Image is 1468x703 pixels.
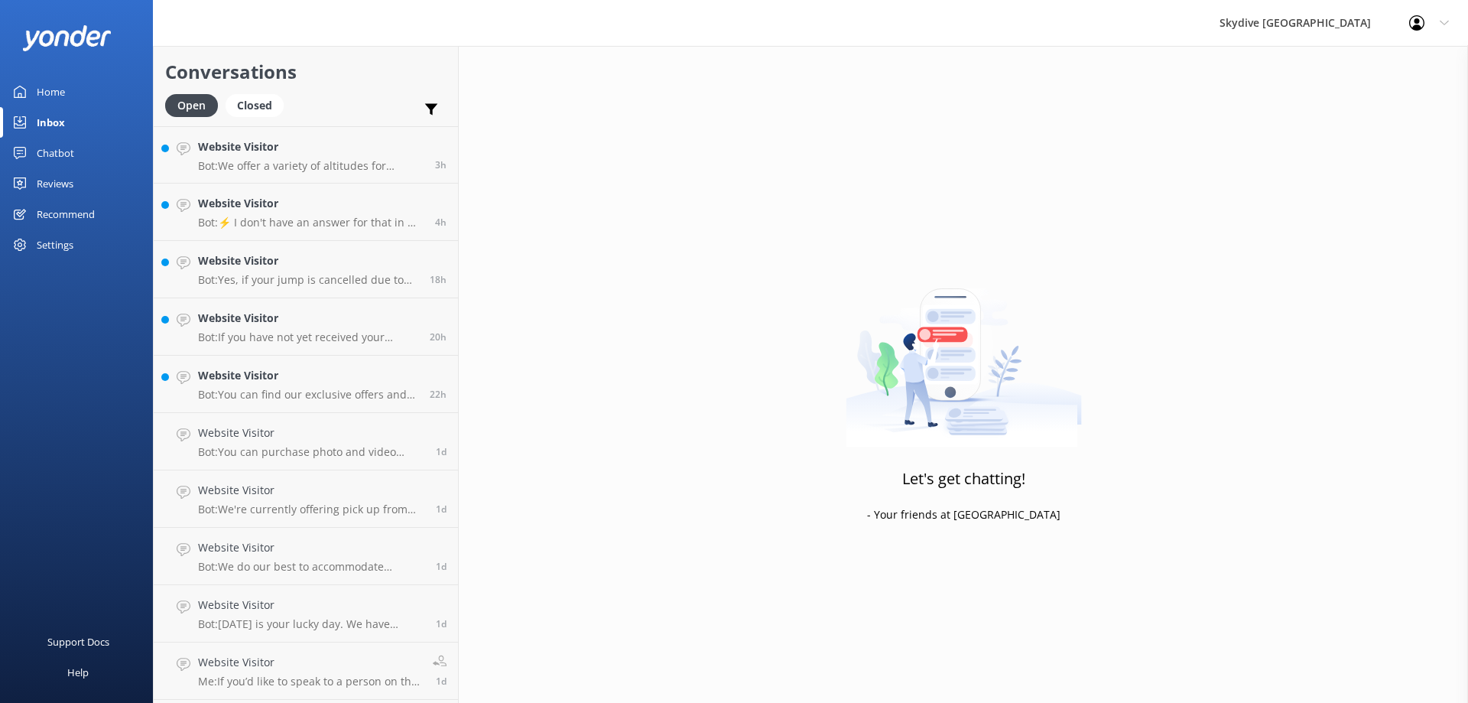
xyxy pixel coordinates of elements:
[198,425,424,441] h4: Website Visitor
[198,252,418,269] h4: Website Visitor
[436,617,447,630] span: 10:15am 16-Aug-2025 (UTC +10:00) Australia/Brisbane
[198,539,424,556] h4: Website Visitor
[198,367,418,384] h4: Website Visitor
[436,560,447,573] span: 10:17am 16-Aug-2025 (UTC +10:00) Australia/Brisbane
[23,25,111,50] img: yonder-white-logo.png
[198,195,424,212] h4: Website Visitor
[154,585,458,643] a: Website VisitorBot:[DATE] is your lucky day. We have exclusive offers when you book direct! Visit...
[430,330,447,343] span: 06:13pm 16-Aug-2025 (UTC +10:00) Australia/Brisbane
[198,503,424,516] p: Bot: We're currently offering pick up from the majority of our locations. Please check with our t...
[165,96,226,113] a: Open
[154,298,458,356] a: Website VisitorBot:If you have not yet received your confirmation email, please check your junk/s...
[198,273,418,287] p: Bot: Yes, if your jump is cancelled due to weather and you are unable to re-book because you are ...
[198,675,421,688] p: Me: If you’d like to speak to a person on the Skydive Australia team, please call [PHONE_NUMBER] ...
[198,482,424,499] h4: Website Visitor
[435,216,447,229] span: 10:01am 17-Aug-2025 (UTC +10:00) Australia/Brisbane
[226,94,284,117] div: Closed
[154,528,458,585] a: Website VisitorBot:We do our best to accommodate everyone for skydiving, but safety is our priori...
[846,256,1082,448] img: artwork of a man stealing a conversation from at giant smartphone
[198,310,418,327] h4: Website Visitor
[198,445,424,459] p: Bot: You can purchase photo and video packages online or at the drop zone on the day of your skyd...
[198,597,424,613] h4: Website Visitor
[154,126,458,184] a: Website VisitorBot:We offer a variety of altitudes for skydiving, with all dropzones providing ju...
[435,158,447,171] span: 10:55am 17-Aug-2025 (UTC +10:00) Australia/Brisbane
[37,138,74,168] div: Chatbot
[436,445,447,458] span: 10:37am 16-Aug-2025 (UTC +10:00) Australia/Brisbane
[198,388,418,402] p: Bot: You can find our exclusive offers and current deals by visiting our specials page at [URL][D...
[198,138,424,155] h4: Website Visitor
[198,654,421,671] h4: Website Visitor
[37,229,73,260] div: Settings
[198,330,418,344] p: Bot: If you have not yet received your confirmation email, please check your junk/spam folder in ...
[154,470,458,528] a: Website VisitorBot:We're currently offering pick up from the majority of our locations. Please ch...
[154,643,458,700] a: Website VisitorMe:If you’d like to speak to a person on the Skydive Australia team, please call [...
[226,96,291,113] a: Closed
[154,184,458,241] a: Website VisitorBot:⚡ I don't have an answer for that in my knowledge base. Please try and rephras...
[47,627,109,657] div: Support Docs
[165,57,447,86] h2: Conversations
[198,560,424,574] p: Bot: We do our best to accommodate everyone for skydiving, but safety is our priority. Your girlf...
[67,657,89,688] div: Help
[165,94,218,117] div: Open
[430,388,447,401] span: 03:51pm 16-Aug-2025 (UTC +10:00) Australia/Brisbane
[37,76,65,107] div: Home
[154,241,458,298] a: Website VisitorBot:Yes, if your jump is cancelled due to weather and you are unable to re-book be...
[436,675,447,688] span: 08:38am 16-Aug-2025 (UTC +10:00) Australia/Brisbane
[198,216,424,229] p: Bot: ⚡ I don't have an answer for that in my knowledge base. Please try and rephrase your questio...
[902,467,1025,491] h3: Let's get chatting!
[198,617,424,631] p: Bot: [DATE] is your lucky day. We have exclusive offers when you book direct! Visit our specials ...
[430,273,447,286] span: 07:53pm 16-Aug-2025 (UTC +10:00) Australia/Brisbane
[37,107,65,138] div: Inbox
[198,159,424,173] p: Bot: We offer a variety of altitudes for skydiving, with all dropzones providing jumps up to 15,0...
[154,413,458,470] a: Website VisitorBot:You can purchase photo and video packages online or at the drop zone on the da...
[867,506,1060,523] p: - Your friends at [GEOGRAPHIC_DATA]
[154,356,458,413] a: Website VisitorBot:You can find our exclusive offers and current deals by visiting our specials p...
[37,199,95,229] div: Recommend
[436,503,447,516] span: 10:24am 16-Aug-2025 (UTC +10:00) Australia/Brisbane
[37,168,73,199] div: Reviews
